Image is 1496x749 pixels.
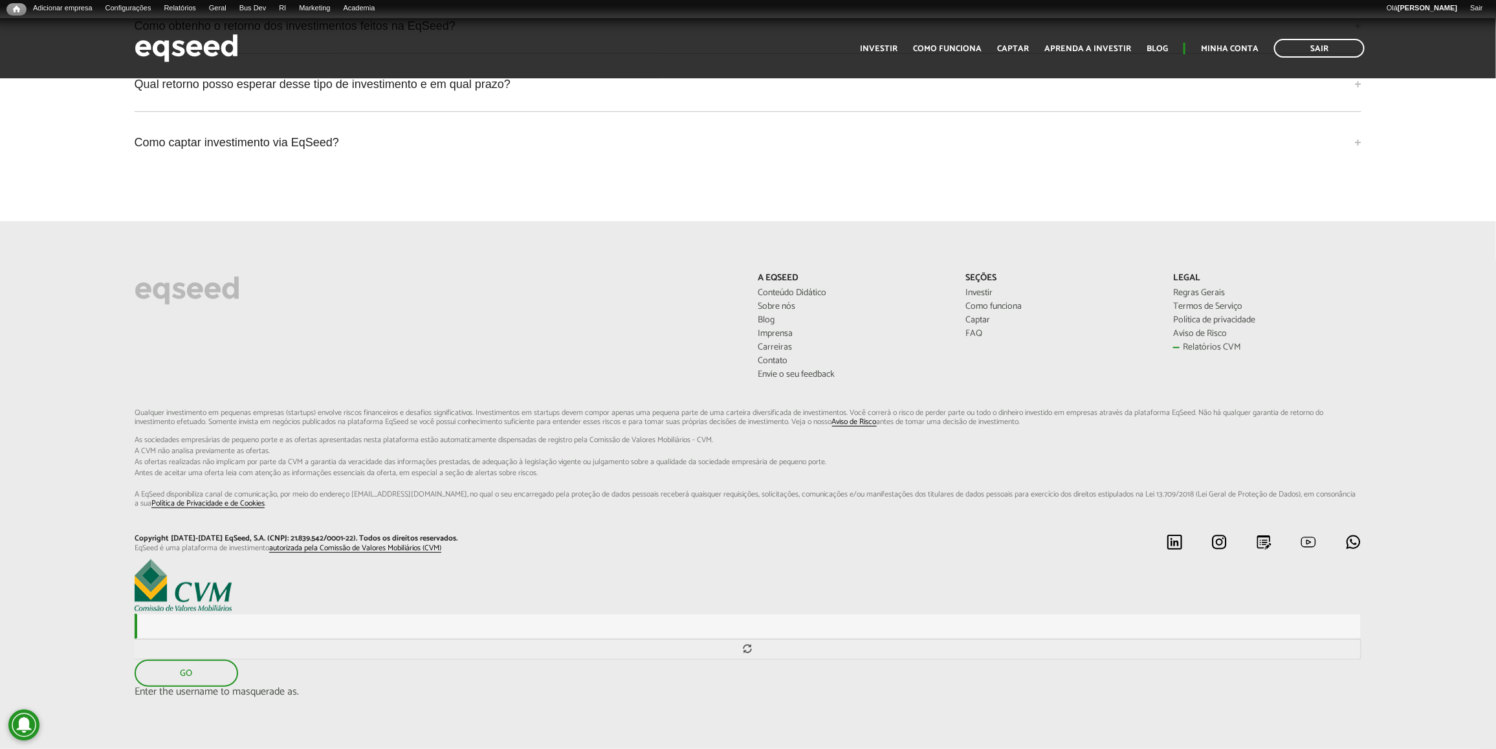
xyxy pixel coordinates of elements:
p: A EqSeed [758,273,946,284]
img: linkedin.svg [1167,534,1183,550]
img: whatsapp.svg [1345,534,1361,550]
a: Captar [965,316,1154,325]
a: Sair [1464,3,1490,14]
div: Enter the username to masquerade as. [135,687,1362,697]
a: Política de Privacidade e de Cookies [151,500,265,508]
a: Como funciona [965,302,1154,311]
a: Olá[PERSON_NAME] [1380,3,1464,14]
a: Adicionar empresa [27,3,99,14]
span: A CVM não analisa previamente as ofertas. [135,447,1362,455]
a: Investir [965,289,1154,298]
a: Blog [758,316,946,325]
img: EqSeed [135,31,238,65]
span: As ofertas realizadas não implicam por parte da CVM a garantia da veracidade das informações p... [135,458,1362,466]
a: Como funciona [913,45,982,53]
a: Regras Gerais [1173,289,1361,298]
a: Política de privacidade [1173,316,1361,325]
p: Qualquer investimento em pequenas empresas (startups) envolve riscos financeiros e desafios signi... [135,408,1362,508]
a: Carreiras [758,343,946,352]
a: Investir [860,45,897,53]
a: Geral [203,3,233,14]
a: FAQ [965,330,1154,339]
span: Antes de aceitar uma oferta leia com atenção as informações essenciais da oferta, em especial... [135,469,1362,477]
a: Minha conta [1201,45,1259,53]
a: Marketing [292,3,336,14]
a: Termos de Serviço [1173,302,1361,311]
a: Configurações [99,3,158,14]
p: Legal [1173,273,1361,284]
a: Imprensa [758,330,946,339]
a: Qual retorno posso esperar desse tipo de investimento e em qual prazo? [135,67,1362,102]
a: Captar [997,45,1029,53]
a: Contato [758,357,946,366]
a: Blog [1147,45,1168,53]
a: Relatórios [157,3,202,14]
a: Como captar investimento via EqSeed? [135,125,1362,160]
span: As sociedades empresárias de pequeno porte e as ofertas apresentadas nesta plataforma estão aut... [135,436,1362,444]
a: Aviso de Risco [832,418,877,427]
img: blog.svg [1256,534,1272,550]
p: Copyright [DATE]-[DATE] EqSeed, S.A. (CNPJ: 21.839.542/0001-22). Todos os direitos reservados. [135,534,738,543]
a: RI [272,3,292,14]
a: Relatórios CVM [1173,343,1361,352]
a: Sobre nós [758,302,946,311]
a: Aprenda a investir [1044,45,1131,53]
p: Seções [965,273,1154,284]
img: instagram.svg [1211,534,1227,550]
a: Envie o seu feedback [758,370,946,379]
button: Go [135,660,238,687]
strong: [PERSON_NAME] [1398,4,1457,12]
a: Aviso de Risco [1173,330,1361,339]
img: youtube.svg [1301,534,1317,550]
p: EqSeed é uma plataforma de investimento [135,544,738,553]
a: Conteúdo Didático [758,289,946,298]
a: Bus Dev [233,3,273,14]
img: EqSeed Logo [135,273,239,308]
a: Academia [337,3,382,14]
a: Início [6,3,27,16]
a: Sair [1274,39,1365,58]
span: Início [13,5,20,14]
a: autorizada pela Comissão de Valores Mobiliários (CVM) [269,544,441,553]
img: EqSeed é uma plataforma de investimento autorizada pela Comissão de Valores Mobiliários (CVM) [135,559,232,611]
